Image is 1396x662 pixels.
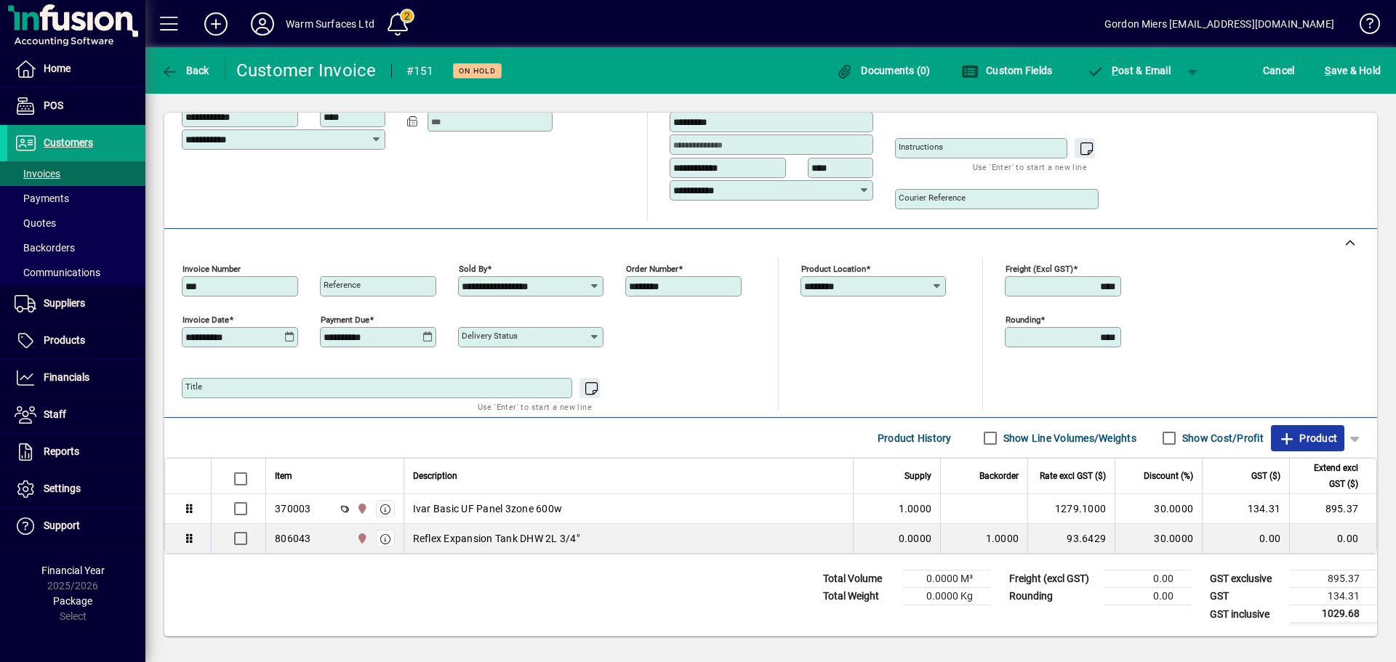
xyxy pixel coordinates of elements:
[1144,468,1193,484] span: Discount (%)
[15,217,56,229] span: Quotes
[7,508,145,544] a: Support
[413,531,579,546] span: Reflex Expansion Tank DHW 2L 3/4"
[1289,524,1376,553] td: 0.00
[7,286,145,322] a: Suppliers
[1104,588,1191,605] td: 0.00
[1263,59,1295,82] span: Cancel
[1202,524,1289,553] td: 0.00
[44,445,79,457] span: Reports
[899,531,932,546] span: 0.0000
[878,427,952,450] span: Product History
[899,501,932,516] span: 1.0000
[626,264,678,274] mat-label: Order number
[7,360,145,396] a: Financials
[903,570,990,588] td: 0.0000 M³
[1037,501,1106,516] div: 1279.1000
[193,11,239,37] button: Add
[1002,570,1104,588] td: Freight (excl GST)
[44,483,81,494] span: Settings
[239,11,286,37] button: Profile
[7,397,145,433] a: Staff
[15,168,60,179] span: Invoices
[1290,605,1377,623] td: 1029.68
[7,88,145,124] a: POS
[1179,431,1264,445] label: Show Cost/Profit
[15,193,69,204] span: Payments
[353,501,369,517] span: Pukekohe
[904,468,931,484] span: Supply
[899,193,966,203] mat-label: Courier Reference
[1321,57,1384,84] button: Save & Hold
[44,297,85,309] span: Suppliers
[44,100,63,111] span: POS
[286,12,374,36] div: Warm Surfaces Ltd
[275,531,311,546] div: 806043
[979,468,1019,484] span: Backorder
[1299,460,1358,492] span: Extend excl GST ($)
[1278,427,1337,450] span: Product
[413,501,563,516] span: Ivar Basic UF Panel 3zone 600w
[1203,605,1290,623] td: GST inclusive
[44,137,93,148] span: Customers
[1251,468,1280,484] span: GST ($)
[7,51,145,87] a: Home
[1289,494,1376,524] td: 895.37
[41,565,105,576] span: Financial Year
[157,57,213,84] button: Back
[973,158,1087,175] mat-hint: Use 'Enter' to start a new line
[1290,588,1377,605] td: 134.31
[1115,524,1202,553] td: 30.0000
[816,588,903,605] td: Total Weight
[986,531,1019,546] span: 1.0000
[275,468,292,484] span: Item
[275,501,311,516] div: 370003
[459,66,496,76] span: On hold
[1325,65,1331,76] span: S
[1203,588,1290,605] td: GST
[7,434,145,470] a: Reports
[145,57,225,84] app-page-header-button: Back
[53,595,92,607] span: Package
[1202,494,1289,524] td: 134.31
[816,570,903,588] td: Total Volume
[161,65,209,76] span: Back
[1002,588,1104,605] td: Rounding
[1006,264,1073,274] mat-label: Freight (excl GST)
[324,280,361,290] mat-label: Reference
[958,57,1056,84] button: Custom Fields
[1104,570,1191,588] td: 0.00
[1271,425,1344,451] button: Product
[44,408,66,420] span: Staff
[1325,59,1381,82] span: ave & Hold
[185,382,202,392] mat-label: Title
[1086,65,1171,76] span: ost & Email
[7,211,145,235] a: Quotes
[7,323,145,359] a: Products
[1112,65,1118,76] span: P
[413,468,457,484] span: Description
[7,235,145,260] a: Backorders
[1040,468,1106,484] span: Rate excl GST ($)
[1115,494,1202,524] td: 30.0000
[406,60,434,83] div: #151
[182,264,241,274] mat-label: Invoice number
[1037,531,1106,546] div: 93.6429
[1079,57,1178,84] button: Post & Email
[1006,315,1040,325] mat-label: Rounding
[961,65,1053,76] span: Custom Fields
[1203,570,1290,588] td: GST exclusive
[44,520,80,531] span: Support
[903,588,990,605] td: 0.0000 Kg
[1104,12,1334,36] div: Gordon Miers [EMAIL_ADDRESS][DOMAIN_NAME]
[7,161,145,186] a: Invoices
[459,264,487,274] mat-label: Sold by
[1290,570,1377,588] td: 895.37
[44,371,89,383] span: Financials
[1000,431,1136,445] label: Show Line Volumes/Weights
[321,315,369,325] mat-label: Payment due
[44,62,71,74] span: Home
[7,471,145,507] a: Settings
[7,260,145,285] a: Communications
[15,267,100,278] span: Communications
[15,242,75,254] span: Backorders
